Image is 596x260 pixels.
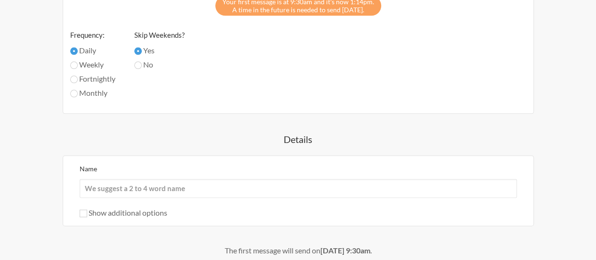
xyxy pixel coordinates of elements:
input: Yes [134,47,142,55]
input: Show additional options [80,210,87,217]
input: Weekly [70,61,78,69]
label: Yes [134,45,185,56]
div: The first message will send on . [28,245,568,256]
label: Weekly [70,59,115,70]
input: We suggest a 2 to 4 word name [80,179,517,198]
label: No [134,59,185,70]
label: Monthly [70,87,115,99]
label: Frequency: [70,30,115,41]
input: Fortnightly [70,75,78,83]
h4: Details [28,133,568,146]
label: Daily [70,45,115,56]
label: Skip Weekends? [134,30,185,41]
strong: [DATE] 9:30am [320,246,370,255]
input: Daily [70,47,78,55]
input: No [134,61,142,69]
label: Fortnightly [70,73,115,84]
label: Show additional options [80,208,167,217]
input: Monthly [70,90,78,97]
label: Name [80,165,97,173]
